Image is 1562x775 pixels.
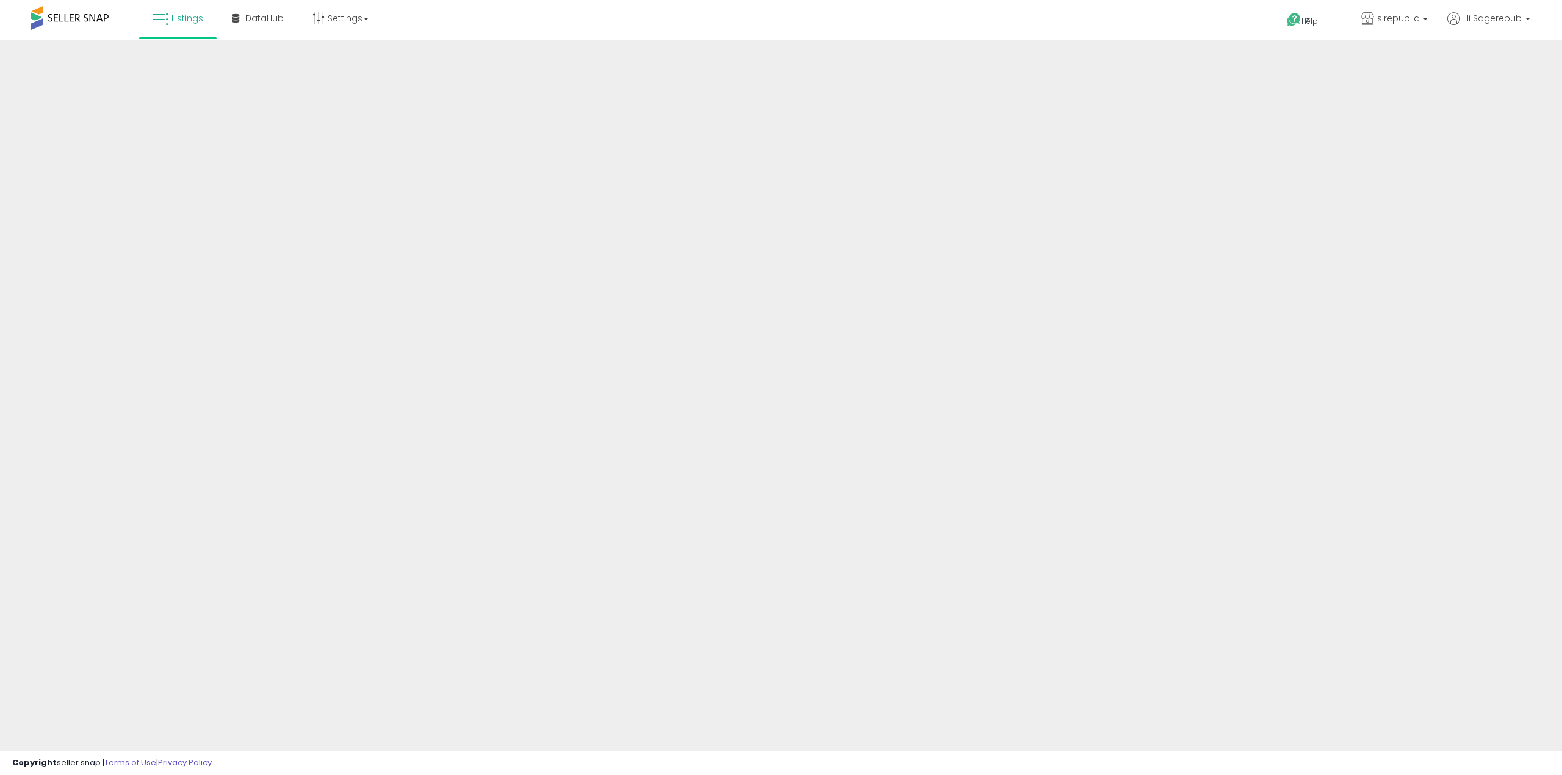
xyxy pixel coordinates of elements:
[1377,12,1419,24] span: s.republic
[1301,16,1318,26] span: Help
[1447,12,1530,40] a: Hi Sagerepub
[1463,12,1522,24] span: Hi Sagerepub
[171,12,203,24] span: Listings
[1286,12,1301,27] i: Get Help
[245,12,284,24] span: DataHub
[1277,3,1342,40] a: Help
